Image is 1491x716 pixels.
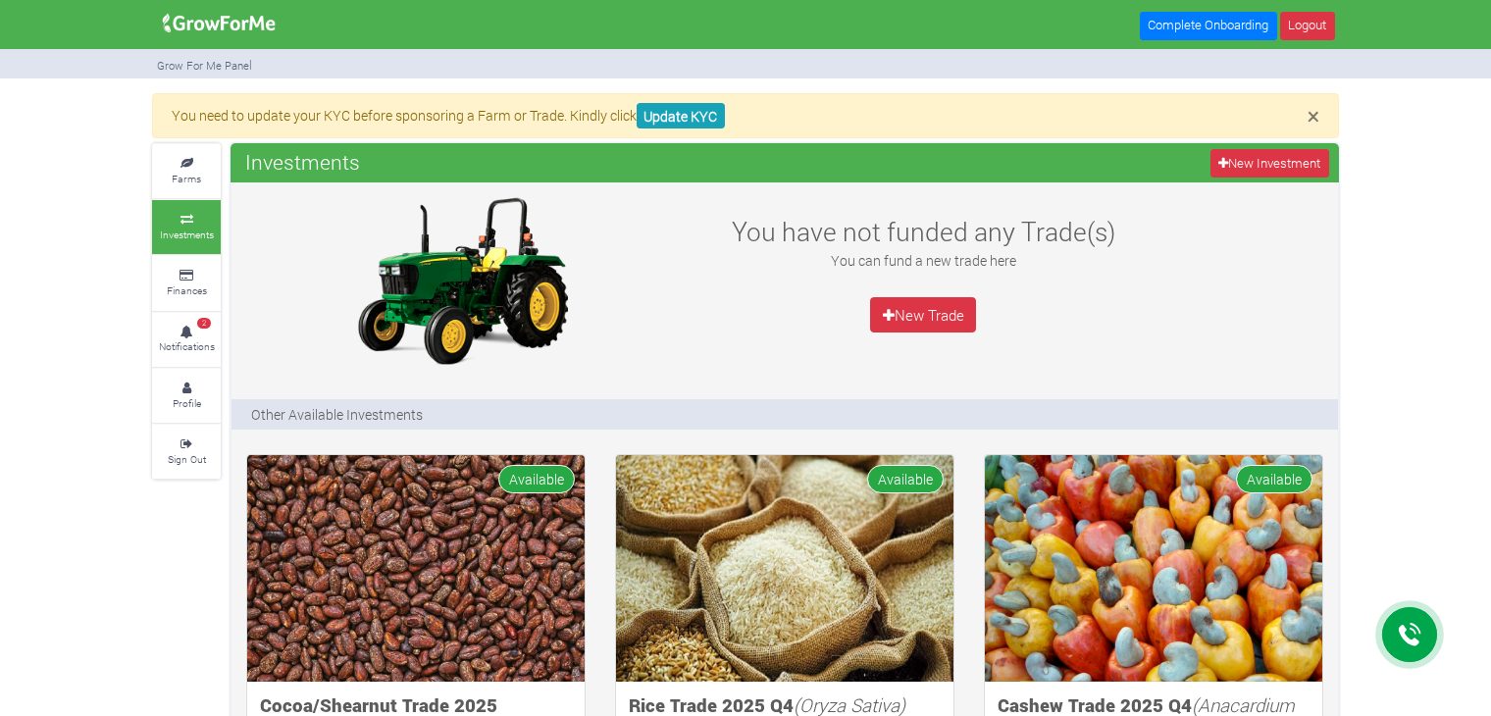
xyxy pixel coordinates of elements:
[168,452,206,466] small: Sign Out
[152,144,221,198] a: Farms
[498,465,575,493] span: Available
[1236,465,1312,493] span: Available
[152,369,221,423] a: Profile
[710,216,1136,247] h3: You have not funded any Trade(s)
[159,339,215,353] small: Notifications
[197,318,211,330] span: 2
[616,455,953,682] img: growforme image
[152,200,221,254] a: Investments
[1308,101,1319,130] span: ×
[870,297,976,332] a: New Trade
[152,425,221,479] a: Sign Out
[985,455,1322,682] img: growforme image
[1308,105,1319,128] button: Close
[152,313,221,367] a: 2 Notifications
[637,103,725,129] a: Update KYC
[339,192,585,369] img: growforme image
[251,404,423,425] p: Other Available Investments
[710,250,1136,271] p: You can fund a new trade here
[172,105,1319,126] p: You need to update your KYC before sponsoring a Farm or Trade. Kindly click
[1280,12,1335,40] a: Logout
[240,142,365,181] span: Investments
[167,283,207,297] small: Finances
[247,455,585,682] img: growforme image
[156,4,283,43] img: growforme image
[867,465,944,493] span: Available
[157,58,252,73] small: Grow For Me Panel
[1140,12,1277,40] a: Complete Onboarding
[152,256,221,310] a: Finances
[160,228,214,241] small: Investments
[1210,149,1329,178] a: New Investment
[172,172,201,185] small: Farms
[173,396,201,410] small: Profile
